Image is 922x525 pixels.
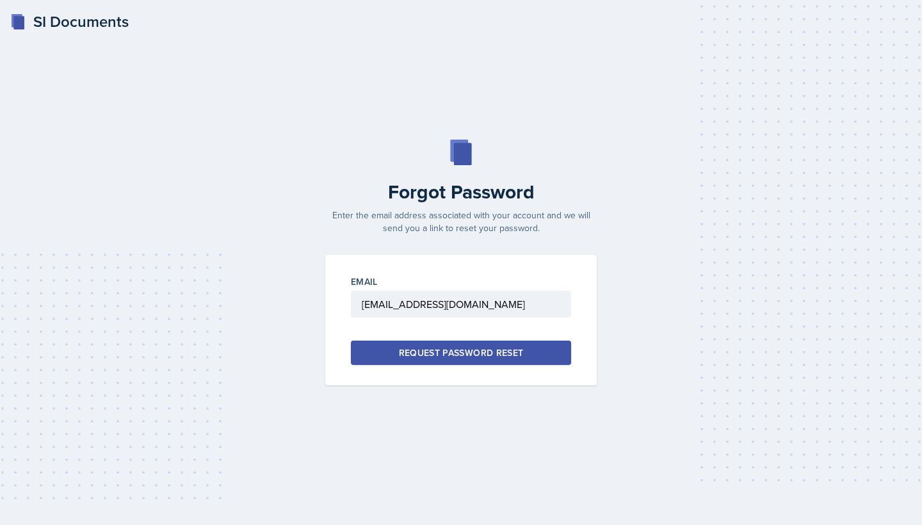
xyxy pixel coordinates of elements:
p: Enter the email address associated with your account and we will send you a link to reset your pa... [318,209,604,234]
label: Email [351,275,378,288]
button: Request Password Reset [351,341,571,365]
div: Request Password Reset [399,346,524,359]
a: SI Documents [10,10,129,33]
input: Email [351,291,571,318]
h2: Forgot Password [318,181,604,204]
